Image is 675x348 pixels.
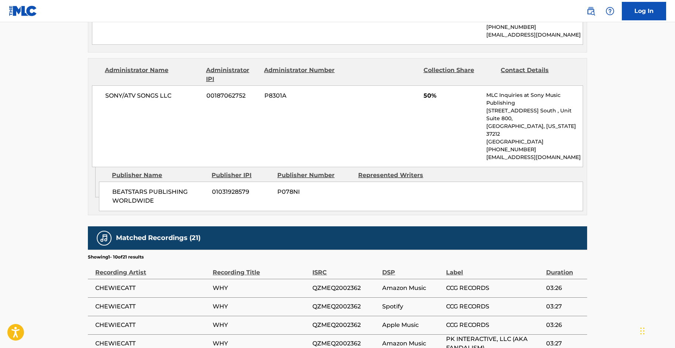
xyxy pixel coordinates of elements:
[638,312,675,348] iframe: Chat Widget
[640,320,645,342] div: Drag
[446,260,542,277] div: Label
[382,284,442,293] span: Amazon Music
[501,66,572,84] div: Contact Details
[486,153,583,161] p: [EMAIL_ADDRESS][DOMAIN_NAME]
[95,260,209,277] div: Recording Artist
[586,7,595,16] img: search
[213,284,309,293] span: WHY
[382,302,442,311] span: Spotify
[264,91,336,100] span: P8301A
[546,321,583,330] span: 03:26
[486,23,583,31] p: [PHONE_NUMBER]
[213,339,309,348] span: WHY
[424,66,495,84] div: Collection Share
[206,66,258,84] div: Administrator IPI
[213,260,309,277] div: Recording Title
[212,187,272,196] span: 01031928579
[606,7,614,16] img: help
[312,284,378,293] span: QZMEQ2002362
[95,302,209,311] span: CHEWIECATT
[100,234,109,243] img: Matched Recordings
[88,254,144,260] p: Showing 1 - 10 of 21 results
[546,260,583,277] div: Duration
[206,91,259,100] span: 00187062752
[213,321,309,330] span: WHY
[486,107,583,122] p: [STREET_ADDRESS] South , Unit Suite 800,
[105,91,201,100] span: SONY/ATV SONGS LLC
[277,171,353,180] div: Publisher Number
[486,122,583,138] p: [GEOGRAPHIC_DATA], [US_STATE] 37212
[424,91,481,100] span: 50%
[382,260,442,277] div: DSP
[603,4,617,18] div: Help
[486,31,583,39] p: [EMAIL_ADDRESS][DOMAIN_NAME]
[486,91,583,107] p: MLC Inquiries at Sony Music Publishing
[116,234,201,242] h5: Matched Recordings (21)
[9,6,37,16] img: MLC Logo
[446,321,542,330] span: CCG RECORDS
[112,171,206,180] div: Publisher Name
[546,284,583,293] span: 03:26
[213,302,309,311] span: WHY
[105,66,201,84] div: Administrator Name
[264,66,336,84] div: Administrator Number
[546,302,583,311] span: 03:27
[446,302,542,311] span: CCG RECORDS
[312,339,378,348] span: QZMEQ2002362
[95,339,209,348] span: CHEWIECATT
[382,321,442,330] span: Apple Music
[382,339,442,348] span: Amazon Music
[112,187,206,205] span: BEATSTARS PUBLISHING WORLDWIDE
[95,284,209,293] span: CHEWIECATT
[312,260,378,277] div: ISRC
[358,171,434,180] div: Represented Writers
[446,284,542,293] span: CCG RECORDS
[212,171,272,180] div: Publisher IPI
[486,138,583,146] p: [GEOGRAPHIC_DATA]
[622,2,666,20] a: Log In
[95,321,209,330] span: CHEWIECATT
[277,187,353,196] span: P078NI
[583,4,598,18] a: Public Search
[486,146,583,153] p: [PHONE_NUMBER]
[312,321,378,330] span: QZMEQ2002362
[546,339,583,348] span: 03:27
[312,302,378,311] span: QZMEQ2002362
